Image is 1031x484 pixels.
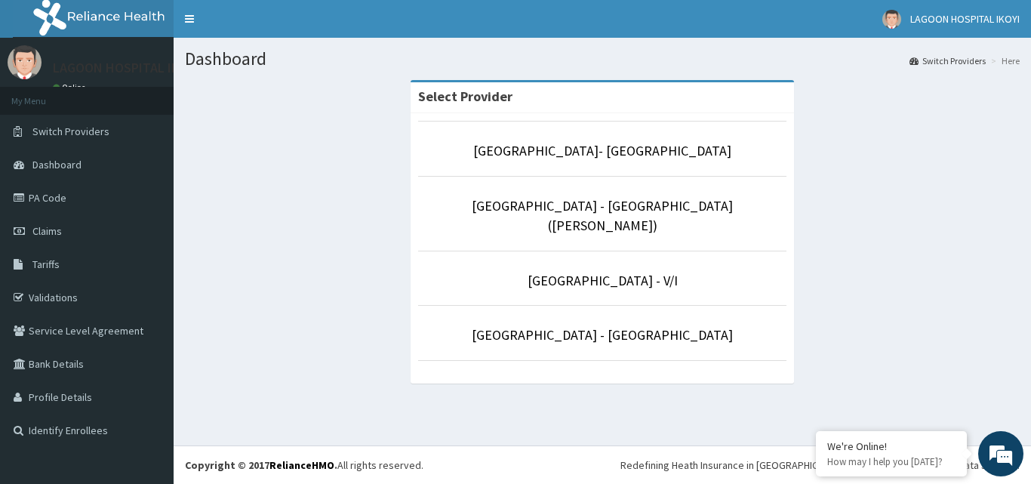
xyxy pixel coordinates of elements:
img: User Image [8,45,42,79]
strong: Copyright © 2017 . [185,458,337,472]
span: Switch Providers [32,125,109,138]
h1: Dashboard [185,49,1020,69]
strong: Select Provider [418,88,512,105]
p: How may I help you today? [827,455,956,468]
a: [GEOGRAPHIC_DATA] - [GEOGRAPHIC_DATA]([PERSON_NAME]) [472,197,733,234]
a: Switch Providers [909,54,986,67]
a: Online [53,82,89,93]
a: [GEOGRAPHIC_DATA] - [GEOGRAPHIC_DATA] [472,326,733,344]
span: Dashboard [32,158,82,171]
span: Tariffs [32,257,60,271]
footer: All rights reserved. [174,445,1031,484]
a: [GEOGRAPHIC_DATA] - V/I [528,272,678,289]
a: [GEOGRAPHIC_DATA]- [GEOGRAPHIC_DATA] [473,142,731,159]
div: We're Online! [827,439,956,453]
a: RelianceHMO [269,458,334,472]
span: LAGOON HOSPITAL IKOYI [910,12,1020,26]
li: Here [987,54,1020,67]
img: User Image [882,10,901,29]
div: Redefining Heath Insurance in [GEOGRAPHIC_DATA] using Telemedicine and Data Science! [620,458,1020,473]
p: LAGOON HOSPITAL IKOYI [53,61,199,75]
span: Claims [32,224,62,238]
